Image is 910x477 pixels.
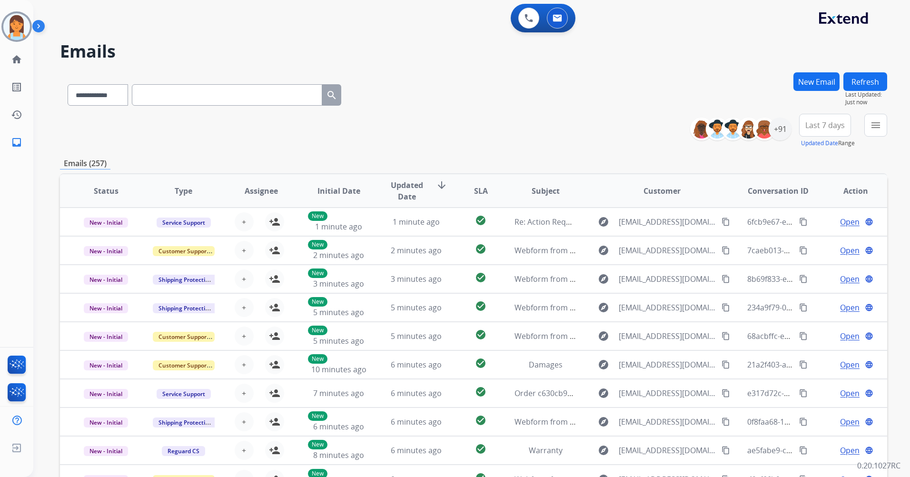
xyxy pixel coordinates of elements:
[269,302,280,313] mat-icon: person_add
[269,359,280,370] mat-icon: person_add
[845,91,887,99] span: Last Updated:
[619,302,716,313] span: [EMAIL_ADDRESS][DOMAIN_NAME]
[722,446,730,455] mat-icon: content_copy
[475,443,486,455] mat-icon: check_circle
[799,275,808,283] mat-icon: content_copy
[3,13,30,40] img: avatar
[799,446,808,455] mat-icon: content_copy
[619,388,716,399] span: [EMAIL_ADDRESS][DOMAIN_NAME]
[840,273,860,285] span: Open
[529,445,563,456] span: Warranty
[153,417,218,427] span: Shipping Protection
[793,72,840,91] button: New Email
[840,388,860,399] span: Open
[865,360,873,369] mat-icon: language
[84,303,128,313] span: New - Initial
[311,364,366,375] span: 10 minutes ago
[269,245,280,256] mat-icon: person_add
[235,441,254,460] button: +
[242,302,246,313] span: +
[865,246,873,255] mat-icon: language
[840,359,860,370] span: Open
[308,411,327,421] p: New
[162,446,205,456] span: Reguard CS
[799,417,808,426] mat-icon: content_copy
[619,416,716,427] span: [EMAIL_ADDRESS][DOMAIN_NAME]
[514,302,730,313] span: Webform from [EMAIL_ADDRESS][DOMAIN_NAME] on [DATE]
[242,330,246,342] span: +
[269,216,280,228] mat-icon: person_add
[242,388,246,399] span: +
[747,302,895,313] span: 234a9f79-0a1d-409a-9bd9-086b4b0dacbe
[269,388,280,399] mat-icon: person_add
[386,179,428,202] span: Updated Date
[840,330,860,342] span: Open
[436,179,447,191] mat-icon: arrow_downward
[722,332,730,340] mat-icon: content_copy
[269,330,280,342] mat-icon: person_add
[598,330,609,342] mat-icon: explore
[865,332,873,340] mat-icon: language
[840,416,860,427] span: Open
[865,275,873,283] mat-icon: language
[153,303,218,313] span: Shipping Protection
[769,118,791,140] div: +91
[845,99,887,106] span: Just now
[529,359,563,370] span: Damages
[865,218,873,226] mat-icon: language
[84,275,128,285] span: New - Initial
[840,245,860,256] span: Open
[242,416,246,427] span: +
[870,119,881,131] mat-icon: menu
[84,332,128,342] span: New - Initial
[722,275,730,283] mat-icon: content_copy
[514,274,730,284] span: Webform from [EMAIL_ADDRESS][DOMAIN_NAME] on [DATE]
[865,417,873,426] mat-icon: language
[747,359,886,370] span: 21a2f403-a7cc-4f56-97fa-128491f21dd7
[619,445,716,456] span: [EMAIL_ADDRESS][DOMAIN_NAME]
[313,450,364,460] span: 8 minutes ago
[242,359,246,370] span: +
[799,114,851,137] button: Last 7 days
[391,331,442,341] span: 5 minutes ago
[799,246,808,255] mat-icon: content_copy
[235,298,254,317] button: +
[391,445,442,456] span: 6 minutes ago
[11,137,22,148] mat-icon: inbox
[840,216,860,228] span: Open
[722,246,730,255] mat-icon: content_copy
[313,421,364,432] span: 6 minutes ago
[598,302,609,313] mat-icon: explore
[514,245,730,256] span: Webform from [EMAIL_ADDRESS][DOMAIN_NAME] on [DATE]
[514,217,887,227] span: Re: Action Required: You've been assigned a new service order: 096644c1-842c-4fc5-9b8e-2c33d497b1e5
[475,415,486,426] mat-icon: check_circle
[308,326,327,335] p: New
[840,445,860,456] span: Open
[722,218,730,226] mat-icon: content_copy
[619,216,716,228] span: [EMAIL_ADDRESS][DOMAIN_NAME]
[799,303,808,312] mat-icon: content_copy
[747,331,889,341] span: 68acbffc-e1b7-4d30-a906-3fa940c54174
[619,273,716,285] span: [EMAIL_ADDRESS][DOMAIN_NAME]
[598,359,609,370] mat-icon: explore
[747,417,887,427] span: 0f8faa68-1cbe-443c-9322-a9c7f3341c99
[157,218,211,228] span: Service Support
[474,185,488,197] span: SLA
[153,360,215,370] span: Customer Support
[619,245,716,256] span: [EMAIL_ADDRESS][DOMAIN_NAME]
[242,216,246,228] span: +
[153,246,215,256] span: Customer Support
[308,440,327,449] p: New
[84,446,128,456] span: New - Initial
[840,302,860,313] span: Open
[475,358,486,369] mat-icon: check_circle
[11,54,22,65] mat-icon: home
[598,388,609,399] mat-icon: explore
[843,72,887,91] button: Refresh
[242,445,246,456] span: +
[747,274,887,284] span: 8b69f833-e359-4fd9-ae36-ffa9ec20a5e7
[643,185,681,197] span: Customer
[475,386,486,397] mat-icon: check_circle
[313,336,364,346] span: 5 minutes ago
[514,388,679,398] span: Order c630cb9a-a995-4d10-ad4e-4666cf7ff8a5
